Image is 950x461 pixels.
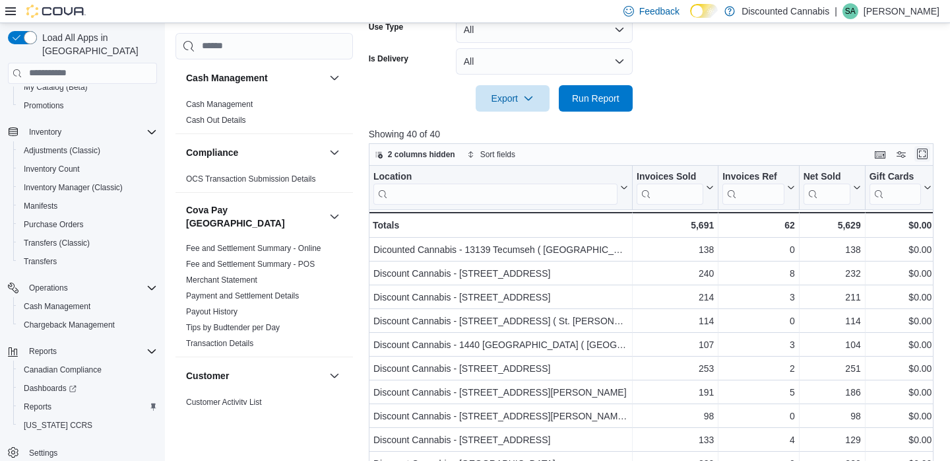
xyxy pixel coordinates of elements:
label: Use Type [369,22,403,32]
span: Reports [29,346,57,357]
button: My Catalog (Beta) [13,78,162,96]
span: Transfers [18,254,157,269]
a: Cash Management [186,100,253,109]
span: Transfers (Classic) [24,238,90,248]
span: Feedback [639,5,680,18]
span: My Catalog (Beta) [24,82,88,92]
div: 4 [722,432,794,448]
p: | [835,3,837,19]
button: Reports [13,398,162,416]
div: 232 [804,266,861,281]
span: Inventory Manager (Classic) [24,182,123,193]
button: [US_STATE] CCRS [13,416,162,435]
p: Discounted Cannabis [742,3,829,19]
div: 240 [637,266,714,281]
button: All [456,48,633,75]
div: Cova Pay [GEOGRAPHIC_DATA] [175,240,353,357]
div: $0.00 [870,266,932,281]
div: 114 [804,313,861,329]
p: [PERSON_NAME] [864,3,939,19]
h3: Cash Management [186,71,268,85]
span: Inventory [24,124,157,140]
button: Net Sold [803,170,860,204]
div: $0.00 [870,408,932,424]
button: Invoices Sold [637,170,714,204]
div: Cash Management [175,96,353,133]
button: Transfers [13,252,162,271]
a: Purchase Orders [18,217,89,232]
span: Settings [29,448,57,458]
button: Display options [893,147,909,162]
a: Fee and Settlement Summary - POS [186,260,315,269]
div: 0 [722,242,794,258]
button: Operations [3,279,162,297]
input: Dark Mode [690,4,718,18]
button: Reports [24,343,62,359]
span: SA [845,3,856,19]
button: Customer [186,369,324,382]
div: Sam Annann [842,3,858,19]
div: Location [373,170,617,204]
div: Invoices Ref [722,170,784,183]
button: Export [476,85,550,112]
p: Showing 40 of 40 [369,127,939,141]
a: Chargeback Management [18,317,120,333]
div: Location [373,170,617,183]
a: [US_STATE] CCRS [18,417,98,433]
a: Customer Activity List [186,398,262,407]
h3: Compliance [186,146,238,159]
div: 2 [722,361,794,376]
div: 214 [637,289,714,305]
span: Dashboards [24,383,77,394]
button: Transfers (Classic) [13,234,162,252]
button: Inventory Count [13,160,162,178]
button: Manifests [13,197,162,215]
button: Inventory Manager (Classic) [13,178,162,197]
button: Keyboard shortcuts [872,147,888,162]
button: All [456,17,633,43]
div: Invoices Sold [637,170,703,183]
span: 2 columns hidden [388,149,455,160]
button: Chargeback Management [13,316,162,334]
span: Promotions [24,100,64,111]
div: 253 [637,361,714,376]
a: Dashboards [18,380,82,396]
a: Transfers [18,254,62,269]
div: 0 [722,313,794,329]
button: Run Report [559,85,633,112]
a: Fee and Settlement Summary - Online [186,244,321,253]
a: Settings [24,445,63,461]
div: 133 [637,432,714,448]
img: Cova [26,5,86,18]
button: Cash Management [186,71,324,85]
button: Gift Cards [869,170,932,204]
button: Cova Pay [GEOGRAPHIC_DATA] [186,203,324,230]
span: Purchase Orders [18,217,157,232]
div: 3 [722,337,794,353]
div: $0.00 [869,217,932,233]
span: Inventory Count [18,161,157,177]
div: Invoices Ref [722,170,784,204]
div: 3 [722,289,794,305]
div: $0.00 [870,289,932,305]
div: 5,691 [637,217,714,233]
h3: Customer [186,369,229,382]
a: Promotions [18,98,69,114]
div: Invoices Sold [637,170,703,204]
span: Canadian Compliance [24,365,102,375]
div: $0.00 [870,242,932,258]
div: $0.00 [870,384,932,400]
span: Purchase Orders [24,219,84,230]
div: Totals [373,217,628,233]
div: Net Sold [803,170,850,204]
div: $0.00 [870,361,932,376]
span: Run Report [572,92,619,105]
div: 5 [722,384,794,400]
button: Inventory [24,124,67,140]
div: 8 [722,266,794,281]
span: Export [484,85,542,112]
span: Inventory Count [24,164,80,174]
div: Net Sold [803,170,850,183]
